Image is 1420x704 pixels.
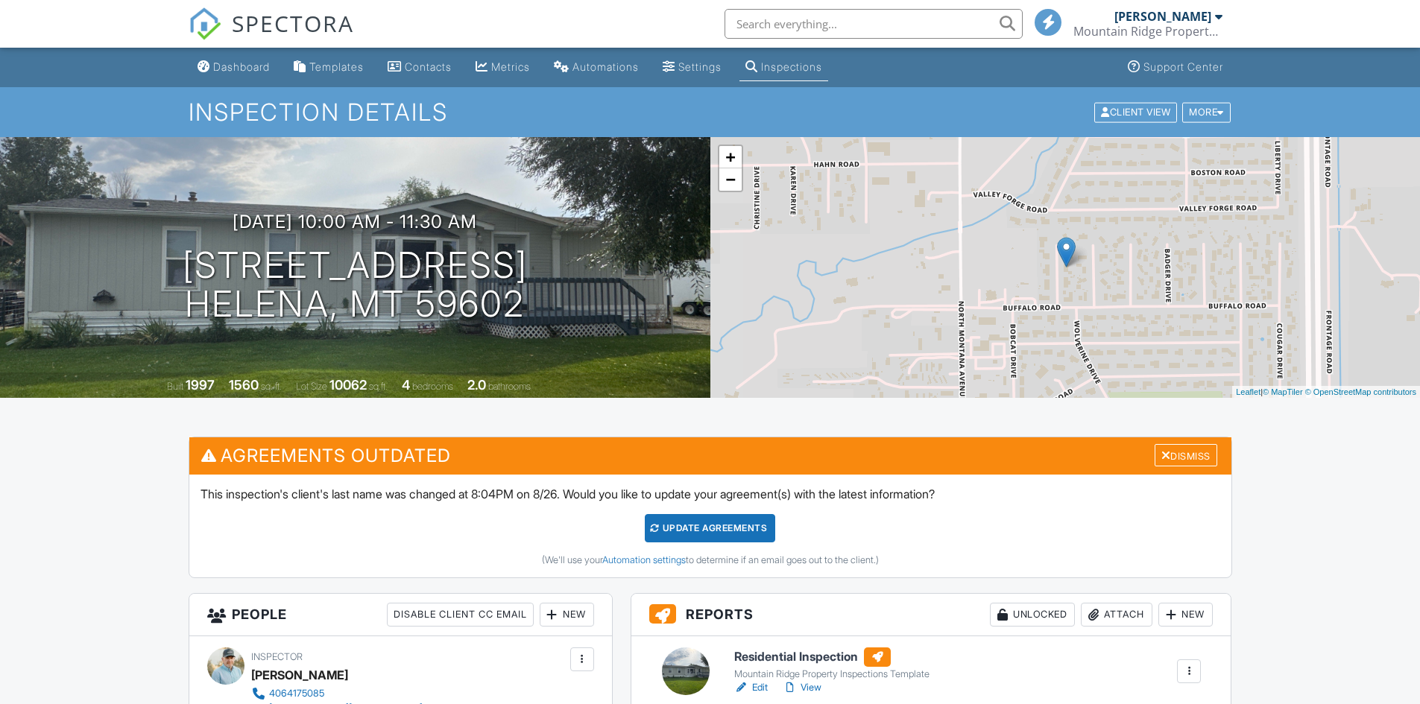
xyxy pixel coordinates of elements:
h6: Residential Inspection [734,647,930,667]
a: Client View [1093,106,1181,117]
a: Contacts [382,54,458,81]
div: More [1182,102,1231,122]
div: Automations [572,60,639,73]
div: Attach [1081,603,1152,627]
span: bedrooms [412,381,453,392]
a: Zoom in [719,146,742,168]
div: Contacts [405,60,452,73]
span: Lot Size [296,381,327,392]
h3: [DATE] 10:00 am - 11:30 am [233,212,477,232]
div: [PERSON_NAME] [251,664,348,686]
a: Inspections [739,54,828,81]
a: © OpenStreetMap contributors [1305,387,1416,396]
a: Zoom out [719,168,742,191]
div: Mountain Ridge Property Inspections [1073,24,1222,39]
span: Built [167,381,183,392]
div: Templates [309,60,364,73]
span: bathrooms [488,381,531,392]
div: Settings [678,60,722,73]
a: Edit [734,680,768,695]
div: | [1232,386,1420,399]
div: 4 [402,377,410,393]
a: SPECTORA [189,20,354,51]
div: Support Center [1143,60,1223,73]
div: Dashboard [213,60,270,73]
div: 1560 [229,377,259,393]
a: Residential Inspection Mountain Ridge Property Inspections Template [734,647,930,680]
a: Automation settings [602,554,686,565]
img: The Best Home Inspection Software - Spectora [189,7,221,40]
div: Disable Client CC Email [387,603,534,627]
h3: Reports [631,594,1231,636]
a: View [783,680,821,695]
div: New [540,603,594,627]
div: Unlocked [990,603,1075,627]
a: © MapTiler [1263,387,1303,396]
a: Leaflet [1236,387,1260,396]
div: (We'll use your to determine if an email goes out to the client.) [201,554,1220,566]
span: SPECTORA [232,7,354,39]
h1: Inspection Details [189,99,1232,125]
input: Search everything... [725,9,1023,39]
div: Client View [1094,102,1177,122]
span: sq. ft. [261,381,282,392]
a: Templates [288,54,370,81]
h3: People [189,594,612,636]
div: Mountain Ridge Property Inspections Template [734,668,930,680]
h1: [STREET_ADDRESS] Helena, MT 59602 [183,246,528,325]
span: Inspector [251,651,303,662]
div: 4064175085 [269,688,324,700]
div: This inspection's client's last name was changed at 8:04PM on 8/26. Would you like to update your... [189,475,1231,577]
div: Dismiss [1155,444,1217,467]
div: 1997 [186,377,215,393]
div: Update Agreements [645,514,775,542]
div: Metrics [491,60,530,73]
div: New [1158,603,1213,627]
h3: Agreements Outdated [189,437,1231,474]
a: Settings [657,54,728,81]
div: [PERSON_NAME] [1114,9,1211,24]
a: Automations (Basic) [548,54,645,81]
div: 10062 [329,377,367,393]
div: 2.0 [467,377,486,393]
span: sq.ft. [369,381,388,392]
a: Dashboard [192,54,276,81]
div: Inspections [761,60,822,73]
a: Metrics [470,54,536,81]
a: Support Center [1122,54,1229,81]
a: 4064175085 [251,686,423,701]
